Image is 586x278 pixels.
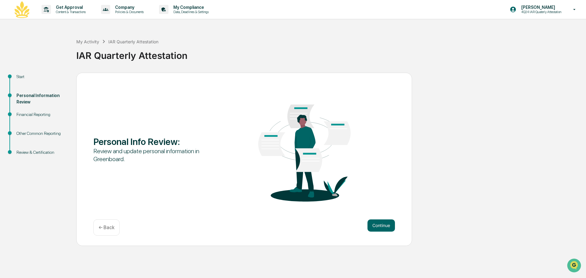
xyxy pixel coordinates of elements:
[44,78,49,82] div: 🗄️
[110,5,147,10] p: Company
[6,78,11,82] div: 🖐️
[4,74,42,85] a: 🖐️Preclearance
[16,111,67,118] div: Financial Reporting
[42,74,78,85] a: 🗄️Attestations
[6,47,17,58] img: 1746055101610-c473b297-6a78-478c-a979-82029cc54cd1
[110,10,147,14] p: Policies & Documents
[76,39,99,44] div: My Activity
[93,147,214,163] div: Review and update personal information in Greenboard.
[21,53,77,58] div: We're available if you need us!
[51,10,89,14] p: Content & Transactions
[108,39,158,44] div: IAR Quarterly Attestation
[76,45,583,61] div: IAR Quarterly Attestation
[16,130,67,137] div: Other Common Reporting
[104,49,111,56] button: Start new chat
[367,219,395,232] button: Continue
[15,1,29,18] img: logo
[4,86,41,97] a: 🔎Data Lookup
[16,74,67,80] div: Start
[93,136,214,147] div: Personal Info Review :
[244,86,365,212] img: Personal Info Review
[168,5,212,10] p: My Compliance
[12,88,38,95] span: Data Lookup
[51,5,89,10] p: Get Approval
[21,47,100,53] div: Start new chat
[50,77,76,83] span: Attestations
[168,10,212,14] p: Data, Deadlines & Settings
[566,258,583,274] iframe: Open customer support
[12,77,39,83] span: Preclearance
[6,13,111,23] p: How can we help?
[516,5,564,10] p: [PERSON_NAME]
[61,103,74,108] span: Pylon
[16,92,67,105] div: Personal Information Review
[6,89,11,94] div: 🔎
[43,103,74,108] a: Powered byPylon
[516,10,564,14] p: 4Q24 IAR Quaterly Attestation
[99,225,114,230] p: ← Back
[16,149,67,156] div: Review & Certification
